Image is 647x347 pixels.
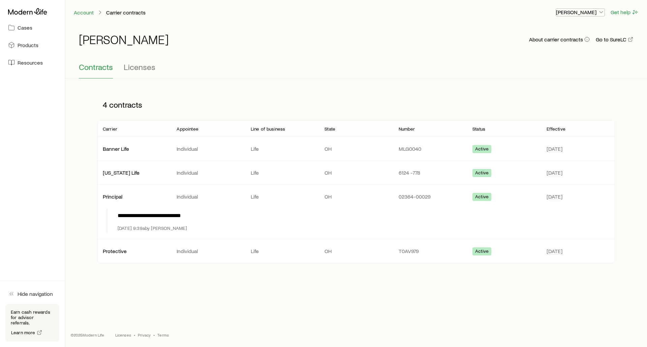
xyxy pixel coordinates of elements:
a: Terms [157,332,169,338]
a: Go to SureLC [595,36,634,43]
div: Contracting sub-page tabs [79,62,634,78]
span: Contracts [79,62,113,72]
span: Learn more [11,330,35,335]
p: © 2025 Modern Life [71,332,104,338]
p: [DATE] 9:39a by [PERSON_NAME] [118,225,187,231]
span: contracts [109,100,142,109]
p: Number [399,126,415,132]
span: Products [18,42,38,48]
span: • [134,332,135,338]
p: Carrier [103,126,117,132]
span: [DATE] [547,145,562,152]
p: 02364-00029 [399,193,462,200]
p: Individual [177,145,240,152]
p: Effective [547,126,565,132]
a: Account [73,9,94,16]
p: Status [472,126,485,132]
p: Line of business [251,126,285,132]
span: 4 [103,100,107,109]
p: OH [325,145,388,152]
p: Banner Life [103,145,166,152]
button: Hide navigation [5,286,59,301]
a: Products [5,38,59,53]
p: Earn cash rewards for advisor referrals. [11,309,54,325]
p: Protective [103,248,166,254]
span: [DATE] [547,193,562,200]
p: T0AV979 [399,248,462,254]
p: OH [325,193,388,200]
p: OH [325,248,388,254]
p: Individual [177,193,240,200]
p: 6124 -778 [399,169,462,176]
p: Carrier contracts [106,9,146,16]
p: Life [251,169,314,176]
span: Active [475,248,489,255]
a: Resources [5,55,59,70]
span: • [153,332,155,338]
p: [US_STATE] Life [103,169,166,176]
a: Licenses [115,332,131,338]
p: Individual [177,248,240,254]
span: Cases [18,24,32,31]
span: [DATE] [547,169,562,176]
h1: [PERSON_NAME] [79,33,169,46]
p: Individual [177,169,240,176]
p: Life [251,145,314,152]
p: OH [325,169,388,176]
span: Active [475,146,489,153]
button: [PERSON_NAME] [556,8,605,16]
span: Active [475,170,489,177]
p: Life [251,248,314,254]
a: Cases [5,20,59,35]
p: Appointee [177,126,198,132]
span: [DATE] [547,248,562,254]
a: Privacy [138,332,151,338]
p: Principal [103,193,166,200]
p: State [325,126,335,132]
button: About carrier contracts [529,36,590,43]
span: Licenses [124,62,155,72]
p: [PERSON_NAME] [556,9,605,15]
div: Earn cash rewards for advisor referrals.Learn more [5,304,59,342]
span: Hide navigation [18,290,53,297]
span: Resources [18,59,43,66]
p: Life [251,193,314,200]
button: Get help [610,8,639,16]
span: Active [475,194,489,201]
p: MLG0040 [399,145,462,152]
